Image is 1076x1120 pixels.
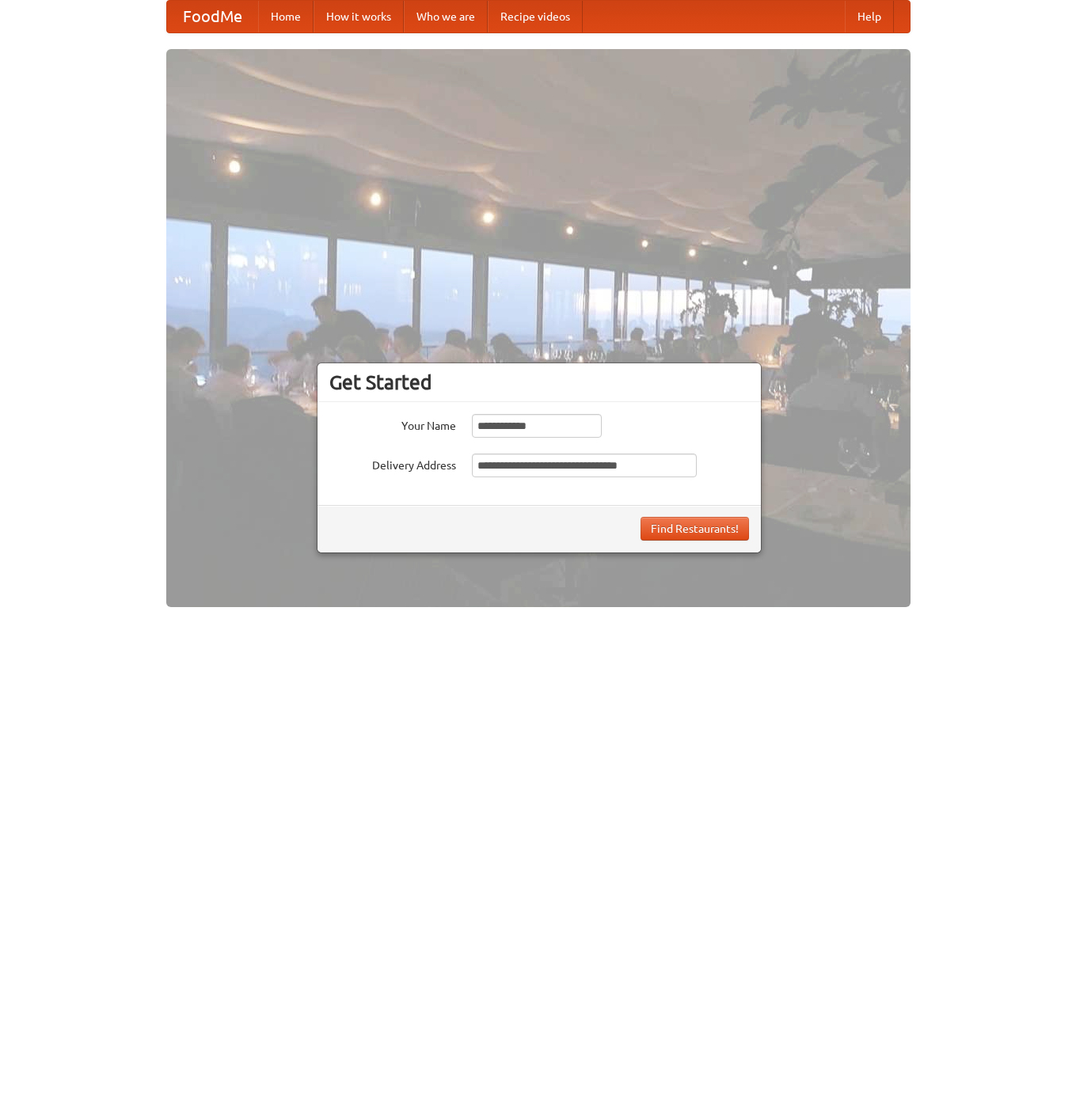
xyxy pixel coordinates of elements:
a: Home [258,1,314,32]
a: Who we are [404,1,488,32]
label: Your Name [329,414,456,434]
a: How it works [314,1,404,32]
label: Delivery Address [329,454,456,473]
a: FoodMe [167,1,258,32]
a: Recipe videos [488,1,583,32]
button: Find Restaurants! [641,517,749,541]
h3: Get Started [329,370,749,394]
a: Help [845,1,894,32]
